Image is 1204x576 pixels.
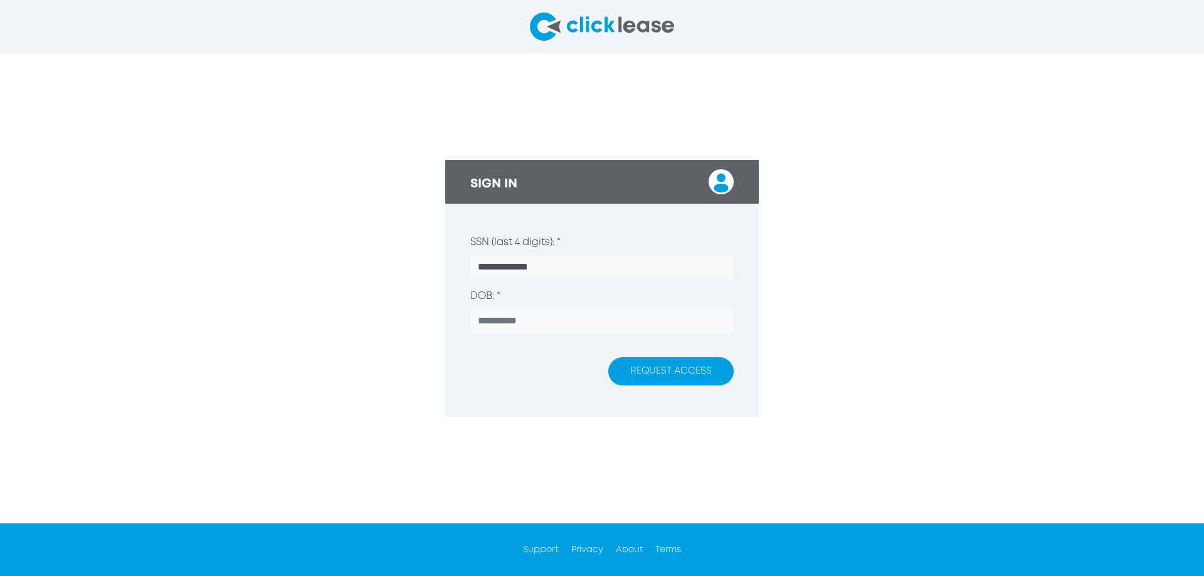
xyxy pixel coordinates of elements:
a: About [616,546,643,553]
a: Terms [655,546,681,553]
button: REQUEST ACCESS [608,357,734,385]
a: Support [523,546,559,553]
img: clicklease logo [530,13,674,41]
a: Privacy [571,546,603,553]
h3: SIGN IN [470,177,517,192]
img: login user [709,169,734,194]
label: DOB: * [470,289,500,304]
label: SSN (last 4 digits): * [470,235,561,250]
